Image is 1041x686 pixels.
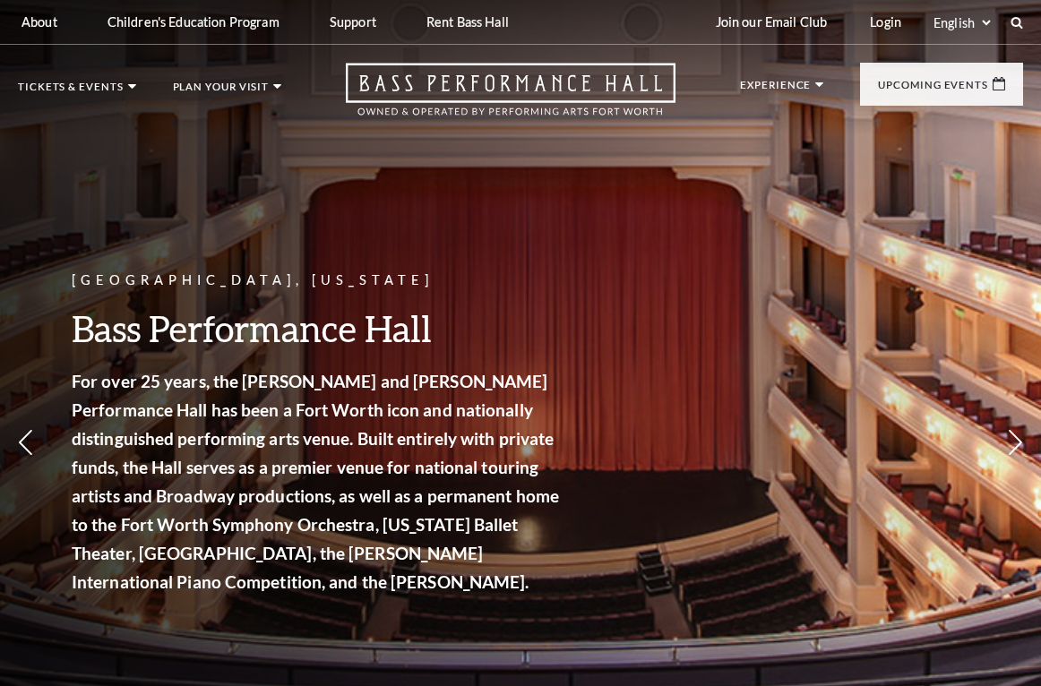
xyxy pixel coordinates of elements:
h3: Bass Performance Hall [72,305,564,351]
strong: For over 25 years, the [PERSON_NAME] and [PERSON_NAME] Performance Hall has been a Fort Worth ico... [72,371,559,592]
p: Upcoming Events [878,80,988,99]
p: Experience [740,80,811,99]
p: Tickets & Events [18,81,124,101]
p: Rent Bass Hall [426,14,509,30]
p: [GEOGRAPHIC_DATA], [US_STATE] [72,270,564,292]
p: Support [330,14,376,30]
select: Select: [930,14,994,31]
p: About [22,14,57,30]
p: Plan Your Visit [173,81,270,101]
p: Children's Education Program [108,14,280,30]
